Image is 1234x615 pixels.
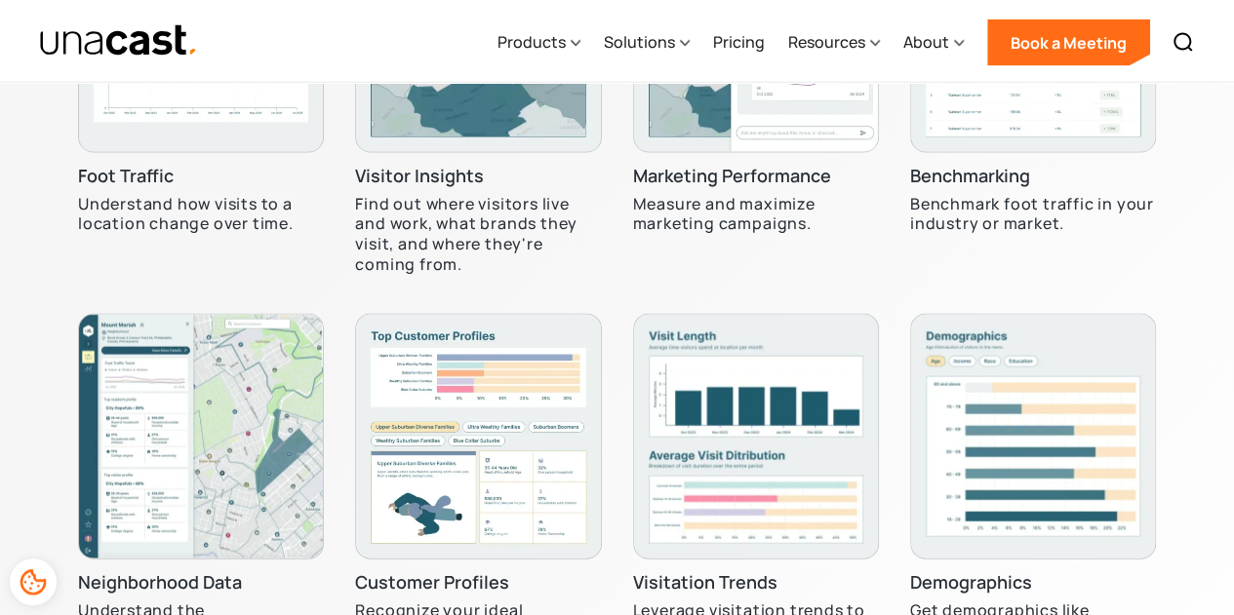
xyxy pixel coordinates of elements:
[713,3,765,83] a: Pricing
[498,30,566,54] div: Products
[987,19,1150,66] a: Book a Meeting
[604,3,690,83] div: Solutions
[355,571,509,595] h3: Customer Profiles
[39,24,198,58] img: Unacast text logo
[355,314,601,559] img: A chart that shows the customer profile breakdown of an area.
[788,3,880,83] div: Resources
[903,30,949,54] div: About
[910,165,1030,188] h3: Benchmarking
[78,194,324,235] p: Understand how visits to a location change over time.
[78,165,174,188] h3: Foot Traffic
[903,3,964,83] div: About
[39,24,198,58] a: home
[633,165,831,188] h3: Marketing Performance
[633,571,777,595] h3: Visitation Trends
[910,571,1032,595] h3: Demographics
[355,165,484,188] h3: Visitor Insights
[355,194,601,275] p: Find out where visitors live and work, what brands they visit, and where they're coming from.
[10,558,57,605] div: Cookie Preferences
[910,314,1156,559] img: A chart showing an age breakdown.
[788,30,865,54] div: Resources
[633,194,879,235] p: Measure and maximize marketing campaigns.
[498,3,580,83] div: Products
[910,194,1156,235] p: Benchmark foot traffic in your industry or market.
[78,571,242,595] h3: Neighborhood Data
[633,314,879,559] img: A chart showing average visit length, and another chart showing average visit distribution.
[1172,31,1195,55] img: Search icon
[604,30,675,54] div: Solutions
